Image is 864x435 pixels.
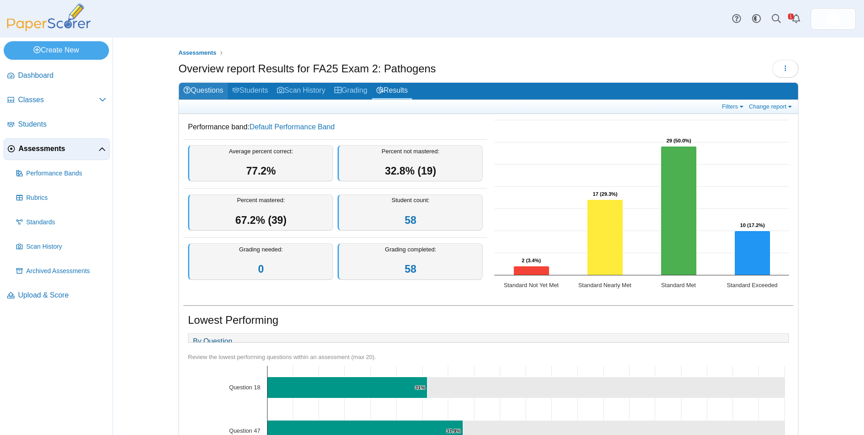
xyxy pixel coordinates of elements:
[427,377,785,398] path: Question 18, 69. .
[593,191,618,197] text: 17 (29.3%)
[13,260,110,282] a: Archived Assessments
[4,114,110,136] a: Students
[4,90,110,111] a: Classes
[727,282,777,288] text: Standard Exceeded
[272,83,330,99] a: Scan History
[415,385,425,390] text: 31%
[4,25,94,33] a: PaperScorer
[587,200,623,275] path: Standard Nearly Met, 17. Overall Assessment Performance.
[747,103,796,110] a: Change report
[735,231,770,275] path: Standard Exceeded, 10. Overall Assessment Performance.
[178,49,216,56] span: Assessments
[228,83,272,99] a: Students
[13,236,110,258] a: Scan History
[4,4,94,31] img: PaperScorer
[188,334,237,349] a: By Question
[4,285,110,307] a: Upload & Score
[26,242,106,251] span: Scan History
[446,428,461,434] text: 37.9%
[338,194,483,231] div: Student count:
[19,144,99,154] span: Assessments
[578,282,632,288] text: Standard Nearly Met
[229,427,260,434] text: Question 47
[811,8,856,30] a: ps.hreErqNOxSkiDGg1
[178,61,436,76] h1: Overview report Results for FA25 Exam 2: Pathogens
[268,377,427,398] path: Question 18, 31%. % of Points Earned.
[372,83,412,99] a: Results
[514,266,549,275] path: Standard Not Yet Met, 2. Overall Assessment Performance.
[188,312,278,328] h1: Lowest Performing
[490,115,794,296] svg: Interactive chart
[249,123,335,131] a: Default Performance Band
[667,138,691,143] text: 29 (50.0%)
[13,187,110,209] a: Rubrics
[13,212,110,233] a: Standards
[188,194,333,231] div: Percent mastered:
[490,115,794,296] div: Chart. Highcharts interactive chart.
[18,71,106,80] span: Dashboard
[405,263,417,275] a: 58
[826,12,841,26] span: Micah Willis
[4,65,110,87] a: Dashboard
[188,243,333,280] div: Grading needed:
[826,12,841,26] img: ps.hreErqNOxSkiDGg1
[18,290,106,300] span: Upload & Score
[183,115,487,139] dd: Performance band:
[18,95,99,105] span: Classes
[179,83,228,99] a: Questions
[258,263,264,275] a: 0
[405,214,417,226] a: 58
[26,169,106,178] span: Performance Bands
[661,282,696,288] text: Standard Met
[229,384,260,391] text: Question 18
[188,145,333,182] div: Average percent correct:
[4,138,110,160] a: Assessments
[188,353,789,361] div: Review the lowest performing questions within an assessment (max 20).
[522,258,541,263] text: 2 (3.4%)
[338,145,483,182] div: Percent not mastered:
[385,165,436,177] span: 32.8% (19)
[26,194,106,203] span: Rubrics
[246,165,276,177] span: 77.2%
[338,243,483,280] div: Grading completed:
[740,222,765,228] text: 10 (17.2%)
[26,267,106,276] span: Archived Assessments
[330,83,372,99] a: Grading
[504,282,559,288] text: Standard Not Yet Met
[786,9,806,29] a: Alerts
[4,41,109,59] a: Create New
[720,103,747,110] a: Filters
[661,147,697,275] path: Standard Met, 29. Overall Assessment Performance.
[13,163,110,184] a: Performance Bands
[176,47,219,59] a: Assessments
[18,119,106,129] span: Students
[235,214,286,226] span: 67.2% (39)
[26,218,106,227] span: Standards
